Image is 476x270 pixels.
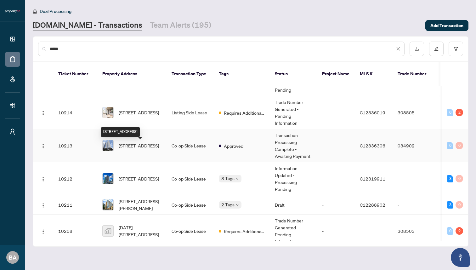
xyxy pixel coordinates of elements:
[224,228,265,235] span: Requires Additional Docs
[393,62,437,86] th: Trade Number
[167,96,214,129] td: Listing Side Lease
[41,144,46,149] img: Logo
[41,229,46,234] img: Logo
[119,175,159,182] span: [STREET_ADDRESS]
[393,215,437,248] td: 308503
[456,227,463,235] div: 2
[103,199,113,210] img: thumbnail-img
[449,42,463,56] button: filter
[33,20,142,31] a: [DOMAIN_NAME] - Transactions
[97,62,167,86] th: Property Address
[270,129,317,162] td: Transaction Processing Complete - Awaiting Payment
[434,47,439,51] span: edit
[53,162,97,195] td: 10212
[317,129,355,162] td: -
[447,201,453,209] div: 3
[38,107,48,118] button: Logo
[40,9,71,14] span: Deal Processing
[317,215,355,248] td: -
[360,176,385,181] span: C12319911
[393,162,437,195] td: -
[167,129,214,162] td: Co-op Side Lease
[119,224,161,238] span: [DATE][STREET_ADDRESS]
[270,195,317,215] td: Draft
[38,226,48,236] button: Logo
[456,109,463,116] div: 2
[9,129,16,135] span: user-switch
[236,177,239,180] span: down
[270,96,317,129] td: Trade Number Generated - Pending Information
[456,175,463,182] div: 0
[447,227,453,235] div: 0
[103,226,113,236] img: thumbnail-img
[430,20,463,31] span: Add Transaction
[53,215,97,248] td: 10208
[41,203,46,208] img: Logo
[317,96,355,129] td: -
[236,203,239,206] span: down
[317,62,355,86] th: Project Name
[317,162,355,195] td: -
[53,96,97,129] td: 10214
[101,127,140,137] div: [STREET_ADDRESS]
[410,42,424,56] button: download
[415,47,419,51] span: download
[360,202,385,208] span: C12288902
[221,201,235,208] span: 2 Tags
[451,248,470,267] button: Open asap
[167,215,214,248] td: Co-op Side Lease
[447,142,453,149] div: 0
[270,62,317,86] th: Status
[103,107,113,118] img: thumbnail-img
[53,62,97,86] th: Ticket Number
[53,129,97,162] td: 10213
[53,195,97,215] td: 10211
[429,42,444,56] button: edit
[41,111,46,116] img: Logo
[456,201,463,209] div: 0
[447,109,453,116] div: 0
[454,47,458,51] span: filter
[221,175,235,182] span: 3 Tags
[103,140,113,151] img: thumbnail-img
[270,215,317,248] td: Trade Number Generated - Pending Information
[33,9,37,14] span: home
[119,109,159,116] span: [STREET_ADDRESS]
[224,109,265,116] span: Requires Additional Docs
[103,173,113,184] img: thumbnail-img
[119,142,159,149] span: [STREET_ADDRESS]
[41,177,46,182] img: Logo
[360,110,385,115] span: C12336019
[270,162,317,195] td: Information Updated - Processing Pending
[396,47,400,51] span: close
[447,175,453,182] div: 3
[425,20,468,31] button: Add Transaction
[214,62,270,86] th: Tags
[393,129,437,162] td: 034902
[38,200,48,210] button: Logo
[150,20,211,31] a: Team Alerts (195)
[456,142,463,149] div: 0
[167,195,214,215] td: Co-op Side Lease
[167,62,214,86] th: Transaction Type
[360,143,385,148] span: C12336306
[393,195,437,215] td: -
[355,62,393,86] th: MLS #
[317,195,355,215] td: -
[119,198,161,212] span: [STREET_ADDRESS][PERSON_NAME]
[38,141,48,151] button: Logo
[167,162,214,195] td: Co-op Side Lease
[224,142,243,149] span: Approved
[5,9,20,13] img: logo
[38,174,48,184] button: Logo
[393,96,437,129] td: 308505
[9,253,17,262] span: BA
